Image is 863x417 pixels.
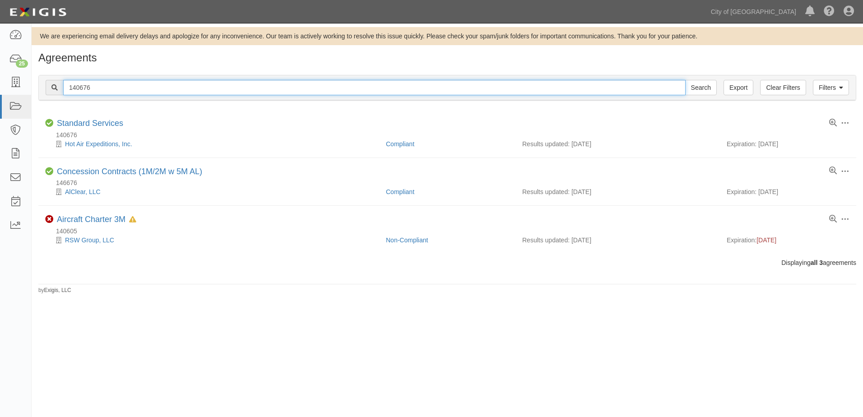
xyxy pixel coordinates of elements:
[811,259,823,266] b: all 3
[45,227,856,236] div: 140605
[829,167,837,175] a: View results summary
[57,119,123,128] a: Standard Services
[57,167,202,177] div: Concession Contracts (1M/2M w 5M AL)
[829,119,837,127] a: View results summary
[386,140,414,148] a: Compliant
[7,4,69,20] img: logo-5460c22ac91f19d4615b14bd174203de0afe785f0fc80cf4dbbc73dc1793850b.png
[760,80,806,95] a: Clear Filters
[45,130,856,139] div: 140676
[522,236,713,245] div: Results updated: [DATE]
[45,236,379,245] div: RSW Group, LLC
[57,215,136,225] div: Aircraft Charter 3M
[65,188,101,195] a: AlClear, LLC
[824,6,835,17] i: Help Center - Complianz
[45,187,379,196] div: AlClear, LLC
[45,167,53,176] i: Compliant
[57,167,202,176] a: Concession Contracts (1M/2M w 5M AL)
[45,139,379,148] div: Hot Air Expeditions, Inc.
[685,80,717,95] input: Search
[386,188,414,195] a: Compliant
[45,178,856,187] div: 146676
[727,236,849,245] div: Expiration:
[756,236,776,244] span: [DATE]
[63,80,686,95] input: Search
[45,119,53,127] i: Compliant
[38,287,71,294] small: by
[65,236,114,244] a: RSW Group, LLC
[45,215,53,223] i: Non-Compliant
[522,187,713,196] div: Results updated: [DATE]
[16,60,28,68] div: 25
[65,140,132,148] a: Hot Air Expeditions, Inc.
[129,217,136,223] i: In Default since 10/22/2023
[32,32,863,41] div: We are experiencing email delivery delays and apologize for any inconvenience. Our team is active...
[57,215,125,224] a: Aircraft Charter 3M
[813,80,849,95] a: Filters
[727,187,849,196] div: Expiration: [DATE]
[44,287,71,293] a: Exigis, LLC
[32,258,863,267] div: Displaying agreements
[522,139,713,148] div: Results updated: [DATE]
[706,3,801,21] a: City of [GEOGRAPHIC_DATA]
[727,139,849,148] div: Expiration: [DATE]
[386,236,428,244] a: Non-Compliant
[724,80,753,95] a: Export
[57,119,123,129] div: Standard Services
[38,52,856,64] h1: Agreements
[829,215,837,223] a: View results summary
